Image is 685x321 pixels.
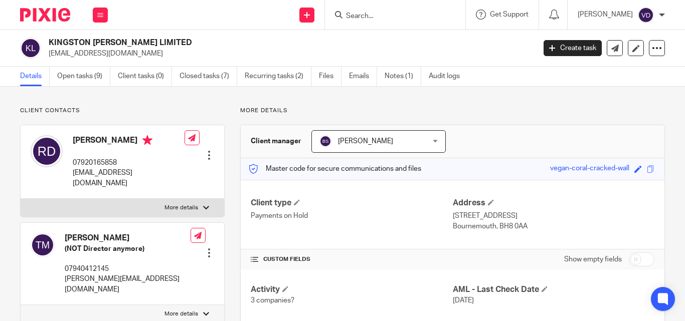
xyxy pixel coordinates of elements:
[20,8,70,22] img: Pixie
[251,284,452,295] h4: Activity
[638,7,654,23] img: svg%3E
[251,136,301,146] h3: Client manager
[65,264,191,274] p: 07940412145
[251,297,294,304] span: 3 companies?
[550,163,629,175] div: vegan-coral-cracked-wall
[248,164,421,174] p: Master code for secure communications and files
[564,254,622,264] label: Show empty fields
[453,198,654,208] h4: Address
[65,274,191,294] p: [PERSON_NAME][EMAIL_ADDRESS][DOMAIN_NAME]
[453,221,654,231] p: Bournemouth, BH8 0AA
[453,297,474,304] span: [DATE]
[240,107,665,115] p: More details
[73,135,185,148] h4: [PERSON_NAME]
[429,67,467,86] a: Audit logs
[118,67,172,86] a: Client tasks (0)
[73,168,185,188] p: [EMAIL_ADDRESS][DOMAIN_NAME]
[578,10,633,20] p: [PERSON_NAME]
[453,211,654,221] p: [STREET_ADDRESS]
[251,211,452,221] p: Payments on Hold
[453,284,654,295] h4: AML - Last Check Date
[349,67,377,86] a: Emails
[31,135,63,167] img: svg%3E
[57,67,110,86] a: Open tasks (9)
[49,49,529,59] p: [EMAIL_ADDRESS][DOMAIN_NAME]
[73,158,185,168] p: 07920165858
[20,67,50,86] a: Details
[319,67,341,86] a: Files
[251,198,452,208] h4: Client type
[338,138,393,145] span: [PERSON_NAME]
[20,38,41,59] img: svg%3E
[319,135,331,147] img: svg%3E
[385,67,421,86] a: Notes (1)
[20,107,225,115] p: Client contacts
[65,233,191,243] h4: [PERSON_NAME]
[345,12,435,21] input: Search
[180,67,237,86] a: Closed tasks (7)
[142,135,152,145] i: Primary
[65,244,191,254] h5: (NOT Director anymore)
[490,11,529,18] span: Get Support
[164,204,198,212] p: More details
[49,38,433,48] h2: KINGSTON [PERSON_NAME] LIMITED
[31,233,55,257] img: svg%3E
[544,40,602,56] a: Create task
[164,310,198,318] p: More details
[251,255,452,263] h4: CUSTOM FIELDS
[245,67,311,86] a: Recurring tasks (2)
